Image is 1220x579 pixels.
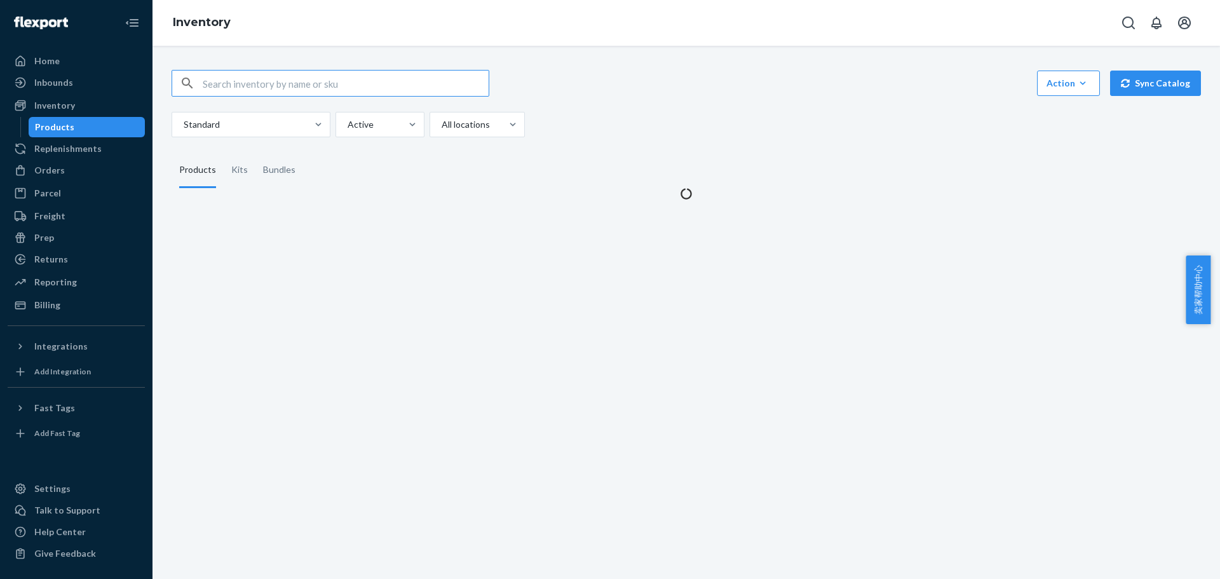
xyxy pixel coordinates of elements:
button: Action [1037,71,1100,96]
input: All locations [440,118,442,131]
div: Add Fast Tag [34,428,80,439]
a: Settings [8,479,145,499]
div: Reporting [34,276,77,289]
a: Returns [8,249,145,269]
button: Give Feedback [8,543,145,564]
div: Billing [34,299,60,311]
div: Bundles [263,153,295,188]
button: Fast Tags [8,398,145,418]
div: Replenishments [34,142,102,155]
a: Help Center [8,522,145,542]
a: Inventory [173,15,231,29]
div: Home [34,55,60,67]
div: Settings [34,482,71,495]
div: Action [1047,77,1090,90]
div: Inventory [34,99,75,112]
a: Add Fast Tag [8,423,145,444]
a: Add Integration [8,362,145,382]
a: Inbounds [8,72,145,93]
div: Parcel [34,187,61,200]
a: Talk to Support [8,500,145,521]
button: Open notifications [1144,10,1169,36]
a: Parcel [8,183,145,203]
div: Integrations [34,340,88,353]
div: Freight [34,210,65,222]
button: Integrations [8,336,145,357]
button: Close Navigation [119,10,145,36]
button: Open Search Box [1116,10,1141,36]
a: Products [29,117,146,137]
div: Products [35,121,74,133]
div: Give Feedback [34,547,96,560]
div: Help Center [34,526,86,538]
div: Orders [34,164,65,177]
div: Returns [34,253,68,266]
ol: breadcrumbs [163,4,241,41]
div: Products [179,153,216,188]
div: Prep [34,231,54,244]
a: Replenishments [8,139,145,159]
a: Inventory [8,95,145,116]
a: Freight [8,206,145,226]
div: Fast Tags [34,402,75,414]
div: Add Integration [34,366,91,377]
input: Active [346,118,348,131]
input: Standard [182,118,184,131]
button: Open account menu [1172,10,1197,36]
a: Prep [8,228,145,248]
a: Billing [8,295,145,315]
a: Reporting [8,272,145,292]
div: Talk to Support [34,504,100,517]
div: Kits [231,153,248,188]
input: Search inventory by name or sku [203,71,489,96]
button: 卖家帮助中心 [1186,255,1210,324]
div: Inbounds [34,76,73,89]
a: Orders [8,160,145,181]
img: Flexport logo [14,17,68,29]
a: Home [8,51,145,71]
button: Sync Catalog [1110,71,1201,96]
